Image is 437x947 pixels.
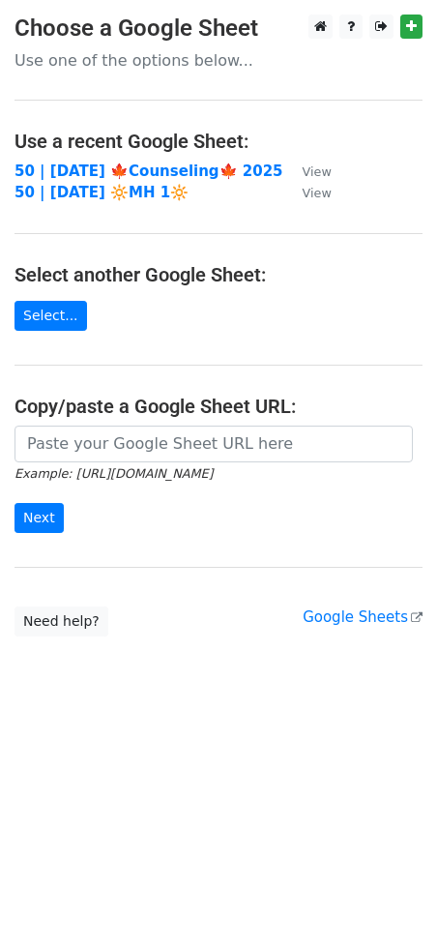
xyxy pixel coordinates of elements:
[15,466,213,481] small: Example: [URL][DOMAIN_NAME]
[15,503,64,533] input: Next
[283,163,332,180] a: View
[283,184,332,201] a: View
[303,608,422,626] a: Google Sheets
[15,15,422,43] h3: Choose a Google Sheet
[15,163,283,180] a: 50 | [DATE] 🍁Counseling🍁 2025
[303,164,332,179] small: View
[15,607,108,636] a: Need help?
[303,186,332,200] small: View
[15,395,422,418] h4: Copy/paste a Google Sheet URL:
[15,184,189,201] a: 50 | [DATE] 🔆MH 1🔆
[15,263,422,286] h4: Select another Google Sheet:
[15,301,87,331] a: Select...
[15,130,422,153] h4: Use a recent Google Sheet:
[15,426,413,462] input: Paste your Google Sheet URL here
[15,50,422,71] p: Use one of the options below...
